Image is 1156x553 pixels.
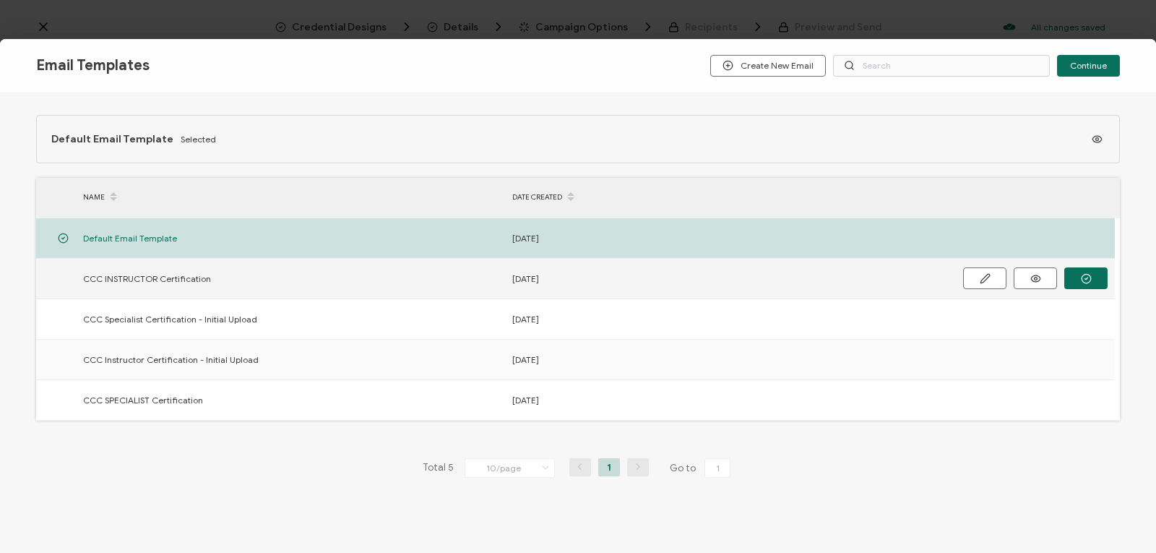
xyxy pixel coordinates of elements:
[465,458,555,478] input: Select
[722,60,814,71] span: Create New Email
[505,351,934,368] div: [DATE]
[83,270,211,287] span: CCC INSTRUCTOR Certification
[670,458,733,479] span: Go to
[833,55,1050,77] input: Search
[505,230,934,247] div: [DATE]
[1084,484,1156,553] iframe: Chat Widget
[505,185,934,210] div: DATE CREATED
[1070,61,1107,70] span: Continue
[83,230,177,247] span: Default Email Template
[598,458,620,476] li: 1
[1057,55,1120,77] button: Continue
[36,56,150,74] span: Email Templates
[83,311,257,327] span: CCC Specialist Certification - Initial Upload
[710,55,826,77] button: Create New Email
[505,311,934,327] div: [DATE]
[505,270,934,287] div: [DATE]
[505,392,934,408] div: [DATE]
[181,134,216,145] span: Selected
[83,351,259,368] span: CCC Instructor Certification - Initial Upload
[83,392,203,408] span: CCC SPECIALIST Certification
[423,458,454,479] span: Total 5
[51,133,173,145] span: Default Email Template
[76,185,505,210] div: NAME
